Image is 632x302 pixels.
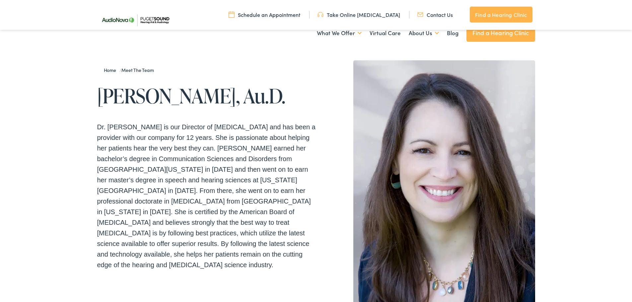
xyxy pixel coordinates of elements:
[104,67,119,73] a: Home
[97,85,316,107] h1: [PERSON_NAME], Au.D.
[317,11,400,18] a: Take Online [MEDICAL_DATA]
[370,21,401,45] a: Virtual Care
[317,21,362,45] a: What We Offer
[447,21,458,45] a: Blog
[417,11,453,18] a: Contact Us
[121,67,157,73] a: Meet the Team
[229,11,235,18] img: utility icon
[417,11,423,18] img: utility icon
[409,21,439,45] a: About Us
[470,7,532,23] a: Find a Hearing Clinic
[97,122,316,270] p: Dr. [PERSON_NAME] is our Director of [MEDICAL_DATA] and has been a provider with our company for ...
[229,11,300,18] a: Schedule an Appointment
[104,67,157,73] span: /
[466,24,535,42] a: Find a Hearing Clinic
[317,11,323,18] img: utility icon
